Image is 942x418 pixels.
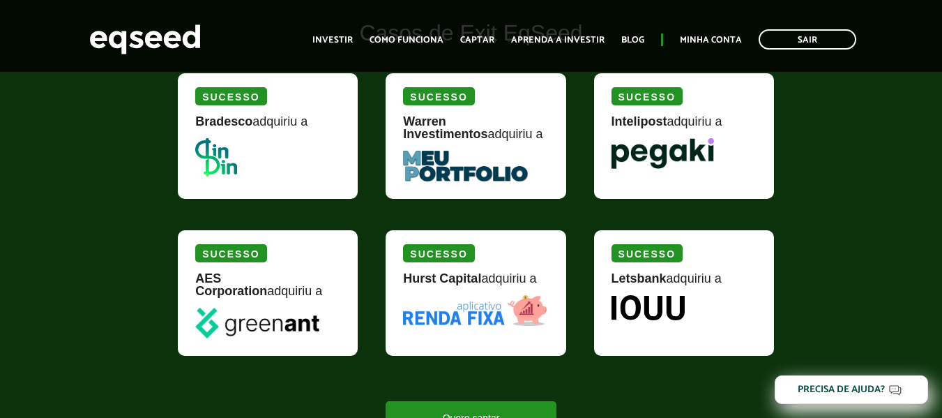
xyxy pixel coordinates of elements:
div: adquiriu a [195,272,340,308]
div: adquiriu a [611,272,757,295]
img: Iouu [611,295,685,320]
div: Sucesso [403,87,474,105]
a: Aprenda a investir [511,36,605,45]
div: Sucesso [611,244,683,262]
a: Blog [621,36,644,45]
div: Sucesso [195,87,266,105]
img: Renda Fixa [403,295,547,326]
a: Sair [759,29,856,50]
a: Como funciona [370,36,443,45]
img: EqSeed [89,21,201,58]
div: adquiriu a [611,115,757,138]
div: Sucesso [611,87,683,105]
a: Captar [460,36,494,45]
strong: Hurst Capital [403,271,481,285]
a: Minha conta [680,36,742,45]
div: Sucesso [195,244,266,262]
img: Pegaki [611,138,714,169]
div: adquiriu a [403,115,548,151]
div: adquiriu a [195,115,340,138]
strong: Warren Investimentos [403,114,487,141]
div: adquiriu a [403,272,548,295]
a: Investir [312,36,353,45]
img: MeuPortfolio [403,151,528,181]
img: DinDin [195,138,237,177]
div: Sucesso [403,244,474,262]
strong: AES Corporation [195,271,267,298]
img: greenant [195,308,319,338]
strong: Bradesco [195,114,252,128]
strong: Intelipost [611,114,667,128]
strong: Letsbank [611,271,667,285]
